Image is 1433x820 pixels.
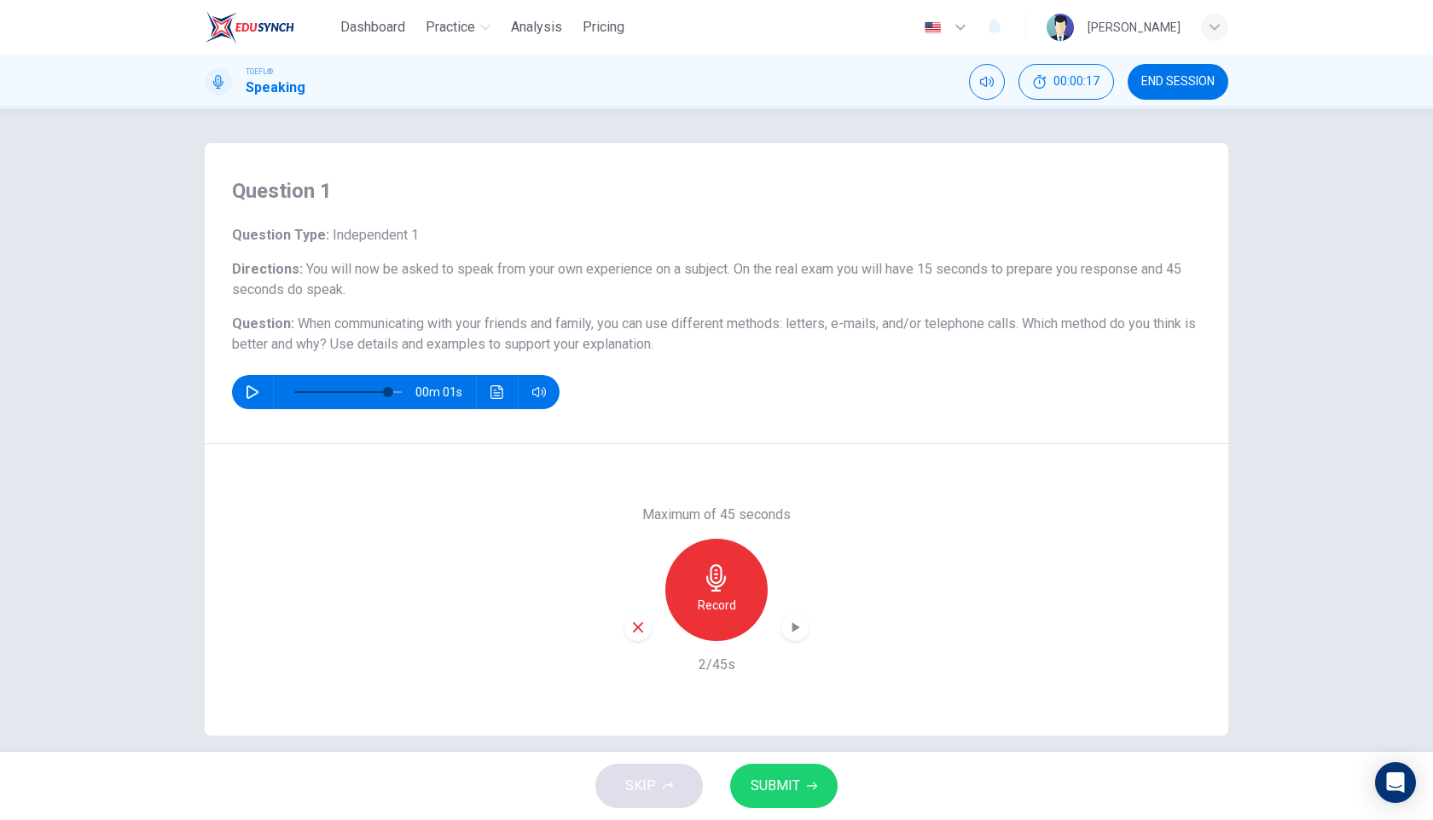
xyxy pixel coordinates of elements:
div: Mute [969,64,1005,100]
span: Practice [426,17,475,38]
h1: Speaking [246,78,305,98]
img: en [922,21,943,34]
button: Dashboard [334,12,412,43]
h6: Question : [232,314,1201,355]
span: Independent 1 [329,227,419,243]
a: EduSynch logo [205,10,334,44]
button: Click to see the audio transcription [484,375,511,409]
button: Pricing [576,12,631,43]
span: When communicating with your friends and family, you can use different methods: letters, e-mails,... [232,315,1196,352]
span: Analysis [511,17,562,38]
span: TOEFL® [246,66,273,78]
button: END SESSION [1128,64,1228,100]
button: SUBMIT [730,764,838,808]
span: Pricing [583,17,624,38]
span: You will now be asked to speak from your own experience on a subject. On the real exam you will h... [232,261,1181,297]
button: Record [665,539,768,641]
button: Analysis [504,12,569,43]
span: Dashboard [340,17,405,38]
div: Hide [1018,64,1114,100]
span: SUBMIT [751,774,800,798]
h6: Maximum of 45 seconds [642,505,791,525]
h6: 2/45s [699,655,735,675]
h4: Question 1 [232,177,1201,205]
button: 00:00:17 [1018,64,1114,100]
span: 00m 01s [415,375,476,409]
button: Practice [419,12,497,43]
span: END SESSION [1141,75,1215,89]
h6: Record [698,595,736,615]
h6: Directions : [232,259,1201,300]
span: Use details and examples to support your explanation. [330,336,653,352]
div: [PERSON_NAME] [1088,17,1181,38]
span: 00:00:17 [1053,75,1099,89]
h6: Question Type : [232,225,1201,245]
div: Open Intercom Messenger [1375,762,1416,803]
img: Profile picture [1047,14,1074,41]
img: EduSynch logo [205,10,294,44]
